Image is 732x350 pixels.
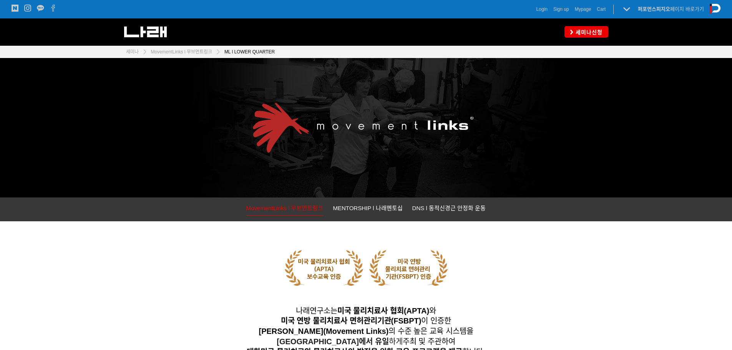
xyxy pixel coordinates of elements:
a: Mypage [575,5,591,13]
strong: 미국 물리치료사 협회(APTA) [337,307,429,315]
span: 이 인증한 [281,317,451,325]
span: MovementLinks l 무브먼트링크 [151,49,212,55]
span: 세미나 [126,49,139,55]
span: DNS l 동적신경근 안정화 운동 [412,205,486,211]
span: MovementLinks l 무브먼트링크 [246,205,324,211]
span: 하게 [259,317,473,345]
a: Sign up [553,5,569,13]
span: 주최 및 주관하여 [403,337,455,346]
a: MENTORSHIP l 나래멘토십 [333,203,402,215]
span: ML l LOWER QUARTER [224,49,275,55]
span: 나래연구소는 와 [296,307,436,315]
a: MovementLinks l 무브먼트링크 [147,48,212,56]
span: 세미나신청 [573,28,603,36]
a: MovementLinks l 무브먼트링크 [246,203,324,216]
strong: 퍼포먼스피지오 [638,6,670,12]
a: Cart [597,5,606,13]
a: ML l LOWER QUARTER [221,48,275,56]
a: 세미나신청 [564,26,608,37]
span: 의 수준 높은 교육 시스템을 [259,327,473,335]
strong: [GEOGRAPHIC_DATA]에서 유일 [277,337,388,346]
a: 세미나 [126,48,139,56]
span: MENTORSHIP l 나래멘토십 [333,205,402,211]
img: 5cb643d1b3402.png [285,250,448,286]
a: 퍼포먼스피지오페이지 바로가기 [638,6,704,12]
strong: 미국 연방 물리치료사 면허관리기관(FSBPT) [281,317,422,325]
strong: [PERSON_NAME](Movement Links) [259,327,388,335]
a: Login [536,5,548,13]
a: DNS l 동적신경근 안정화 운동 [412,203,486,215]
